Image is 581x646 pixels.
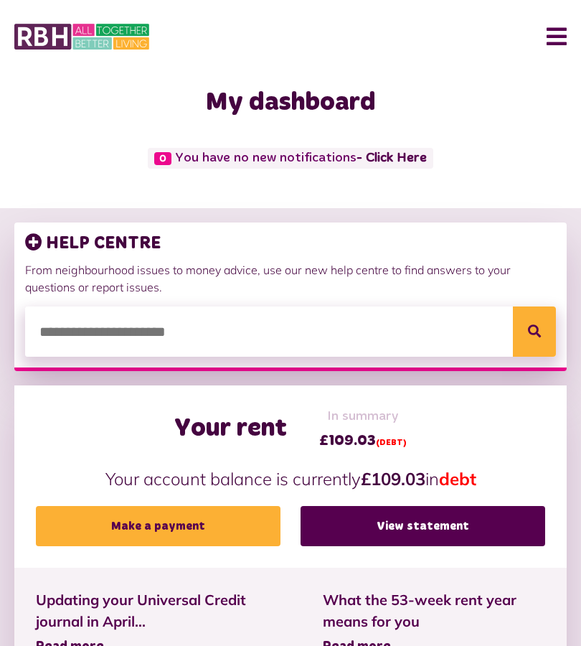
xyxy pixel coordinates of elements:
a: - Click Here [356,151,427,164]
a: Make a payment [36,506,280,546]
h2: Your rent [174,413,287,444]
p: Your account balance is currently in [36,466,545,492]
img: MyRBH [14,22,149,52]
span: What the 53-week rent year means for you [323,589,545,632]
span: Updating your Universal Credit journal in April... [36,589,280,632]
strong: £109.03 [361,468,425,490]
span: £109.03 [319,430,407,451]
span: debt [439,468,476,490]
span: 0 [154,152,171,165]
span: In summary [319,407,407,426]
h3: HELP CENTRE [25,233,556,254]
span: You have no new notifications [148,148,433,169]
p: From neighbourhood issues to money advice, use our new help centre to find answers to your questi... [25,261,556,296]
h1: My dashboard [14,88,567,118]
span: (DEBT) [376,439,407,447]
a: View statement [301,506,545,546]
